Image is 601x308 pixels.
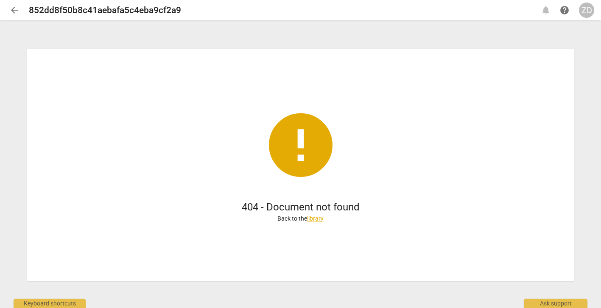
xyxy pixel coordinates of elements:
[14,299,86,308] div: Keyboard shortcuts
[263,107,339,183] span: error
[524,299,587,308] div: Ask support
[29,5,181,16] h2: 852dd8f50b8c41aebafa5c4eba9cf2a9
[277,214,324,223] p: Back to the
[557,3,572,18] a: Help
[242,200,360,214] h1: 404 - Document not found
[9,5,20,15] span: arrow_back
[307,215,324,222] a: library
[579,3,594,18] button: ZD
[559,5,570,15] span: help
